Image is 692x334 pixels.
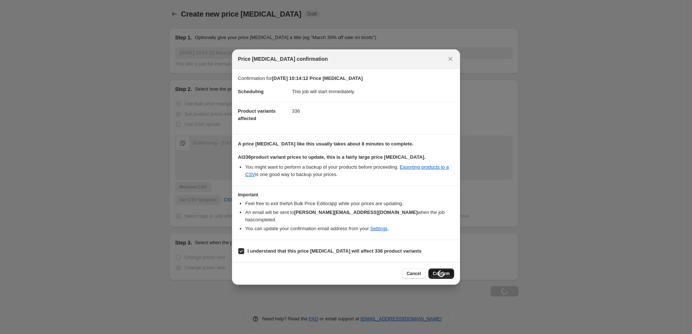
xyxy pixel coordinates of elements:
button: Close [445,54,456,64]
span: Cancel [407,271,421,277]
li: An email will be sent to when the job has completed . [245,209,454,224]
b: [PERSON_NAME][EMAIL_ADDRESS][DOMAIN_NAME] [294,210,418,215]
h3: Important [238,192,454,198]
dd: This job will start immediately. [292,82,454,101]
span: Scheduling [238,89,264,94]
a: Settings [370,226,388,231]
b: At 336 product variant prices to update, this is a fairly large price [MEDICAL_DATA]. [238,154,425,160]
span: Price [MEDICAL_DATA] confirmation [238,55,328,63]
b: [DATE] 10:14:12 Price [MEDICAL_DATA] [272,75,363,81]
li: Feel free to exit the NA Bulk Price Editor app while your prices are updating. [245,200,454,207]
b: I understand that this price [MEDICAL_DATA] will affect 336 product variants [247,248,421,254]
dd: 336 [292,101,454,121]
span: Product variants affected [238,108,276,121]
a: Exporting products to a CSV [245,164,449,177]
li: You might want to perform a backup of your products before proceeding. is one good way to backup ... [245,164,454,178]
button: Cancel [402,268,425,279]
b: A price [MEDICAL_DATA] like this usually takes about 8 minutes to complete. [238,141,413,147]
li: You can update your confirmation email address from your . [245,225,454,232]
p: Confirmation for [238,75,454,82]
